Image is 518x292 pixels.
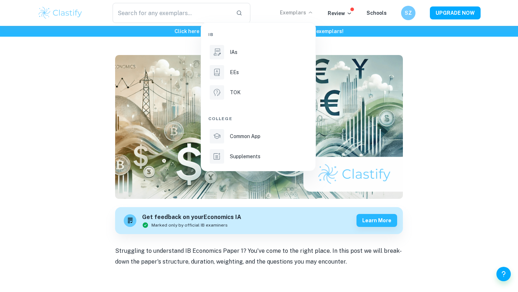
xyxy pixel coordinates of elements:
[230,88,241,96] p: TOK
[208,148,308,165] a: Supplements
[230,132,260,140] p: Common App
[230,68,239,76] p: EEs
[208,64,308,81] a: EEs
[208,128,308,145] a: Common App
[208,115,232,122] span: College
[230,152,260,160] p: Supplements
[208,31,213,38] span: IB
[208,44,308,61] a: IAs
[208,84,308,101] a: TOK
[230,48,237,56] p: IAs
